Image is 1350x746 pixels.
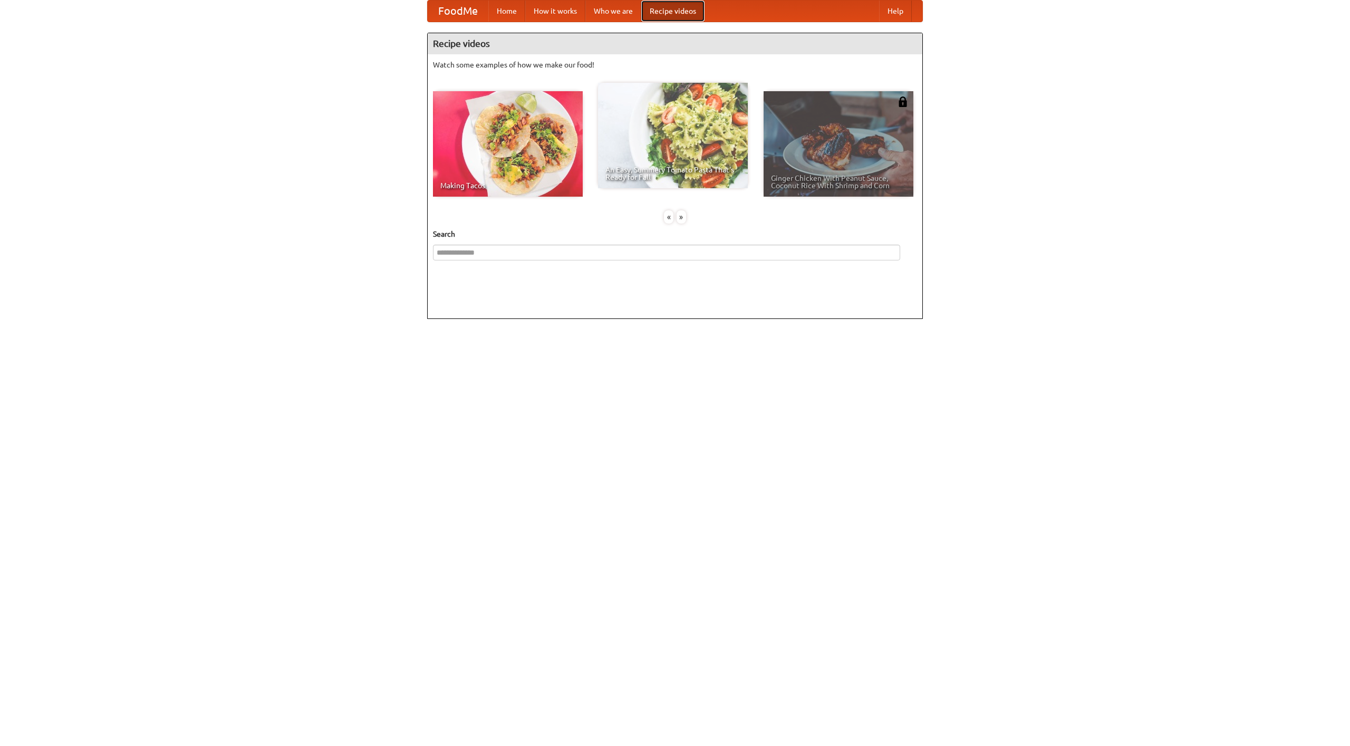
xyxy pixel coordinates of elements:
a: How it works [525,1,585,22]
span: Making Tacos [440,182,575,189]
a: FoodMe [428,1,488,22]
a: Making Tacos [433,91,583,197]
h4: Recipe videos [428,33,922,54]
a: Who we are [585,1,641,22]
span: An Easy, Summery Tomato Pasta That's Ready for Fall [605,166,740,181]
h5: Search [433,229,917,239]
div: » [677,210,686,224]
img: 483408.png [898,96,908,107]
a: An Easy, Summery Tomato Pasta That's Ready for Fall [598,83,748,188]
p: Watch some examples of how we make our food! [433,60,917,70]
a: Help [879,1,912,22]
a: Home [488,1,525,22]
div: « [664,210,673,224]
a: Recipe videos [641,1,705,22]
